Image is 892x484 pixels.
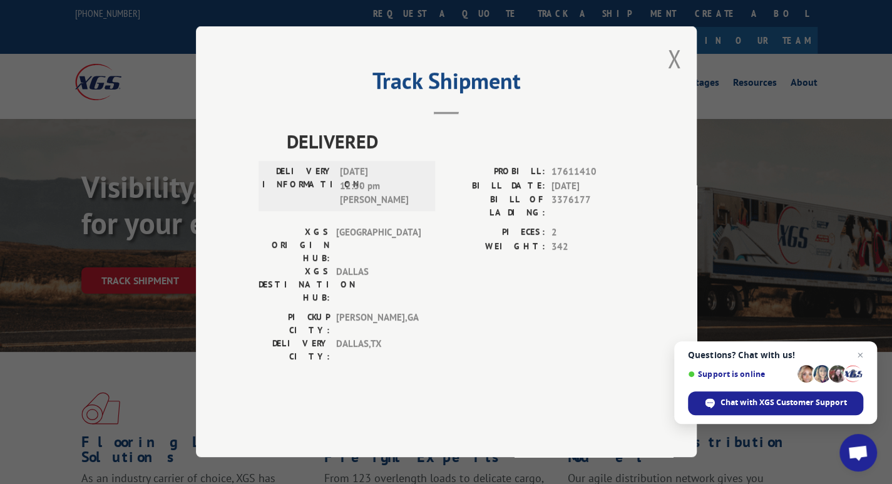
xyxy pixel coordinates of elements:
span: 3376177 [551,193,634,220]
span: DALLAS [336,265,420,305]
h2: Track Shipment [259,72,634,96]
button: Close modal [667,42,681,75]
span: Questions? Chat with us! [688,350,863,360]
label: DELIVERY INFORMATION: [262,165,333,208]
label: WEIGHT: [446,240,545,254]
span: [PERSON_NAME] , GA [336,311,420,337]
label: XGS ORIGIN HUB: [259,226,329,265]
label: PROBILL: [446,165,545,180]
span: 2 [551,226,634,240]
div: Open chat [839,434,877,471]
label: PICKUP CITY: [259,311,329,337]
span: 17611410 [551,165,634,180]
label: XGS DESTINATION HUB: [259,265,329,305]
label: BILL OF LADING: [446,193,545,220]
span: DELIVERED [287,128,634,156]
span: DALLAS , TX [336,337,420,364]
div: Chat with XGS Customer Support [688,391,863,415]
span: Close chat [853,348,868,363]
span: Chat with XGS Customer Support [720,397,847,408]
label: DELIVERY CITY: [259,337,329,364]
label: PIECES: [446,226,545,240]
span: [DATE] [551,179,634,193]
label: BILL DATE: [446,179,545,193]
span: 342 [551,240,634,254]
span: [DATE] 12:30 pm [PERSON_NAME] [339,165,424,208]
span: [GEOGRAPHIC_DATA] [336,226,420,265]
span: Support is online [688,369,793,379]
